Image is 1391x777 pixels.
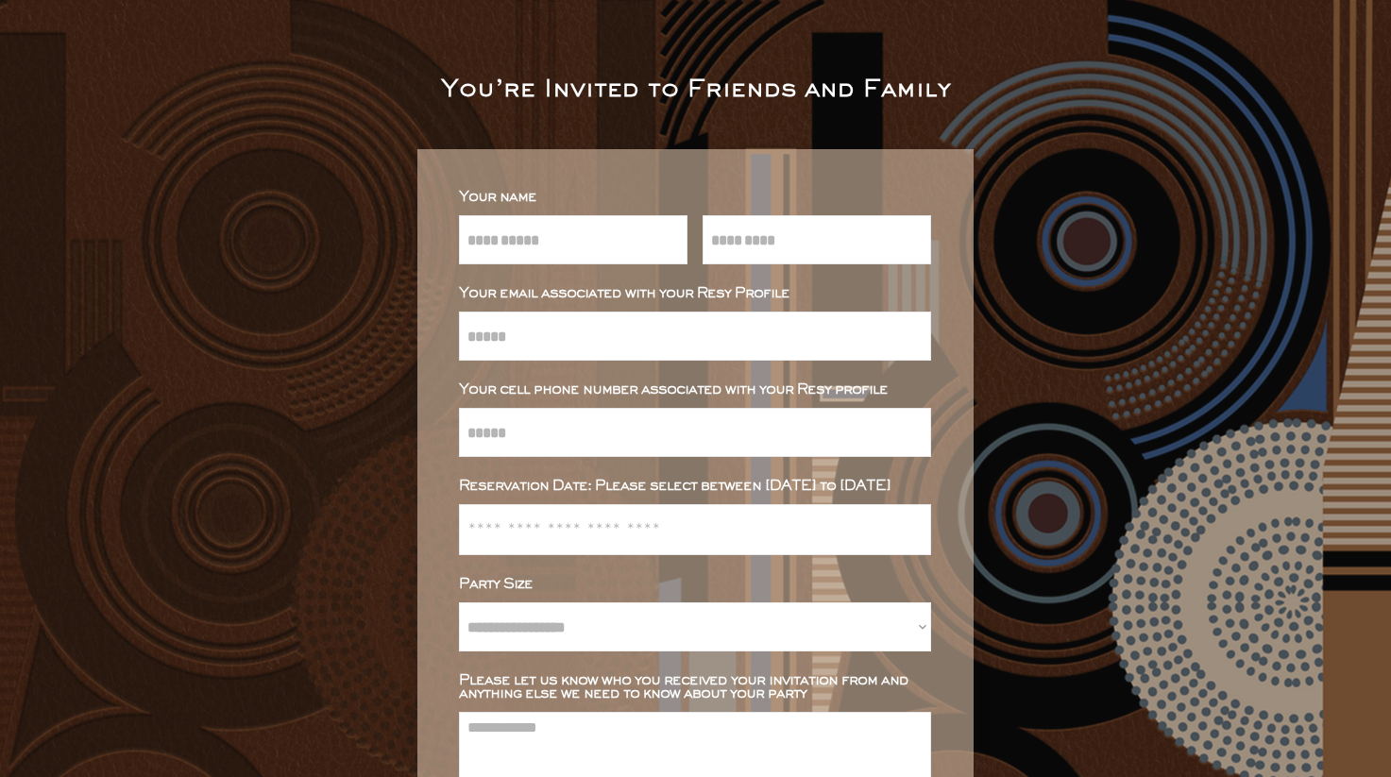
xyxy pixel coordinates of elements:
[441,79,951,102] div: You’re Invited to Friends and Family
[459,287,931,300] div: Your email associated with your Resy Profile
[459,191,931,204] div: Your name
[459,480,931,493] div: Reservation Date: Please select between [DATE] to [DATE]
[459,674,931,701] div: Please let us know who you received your invitation from and anything else we need to know about ...
[459,578,931,591] div: Party Size
[459,383,931,397] div: Your cell phone number associated with your Resy profile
